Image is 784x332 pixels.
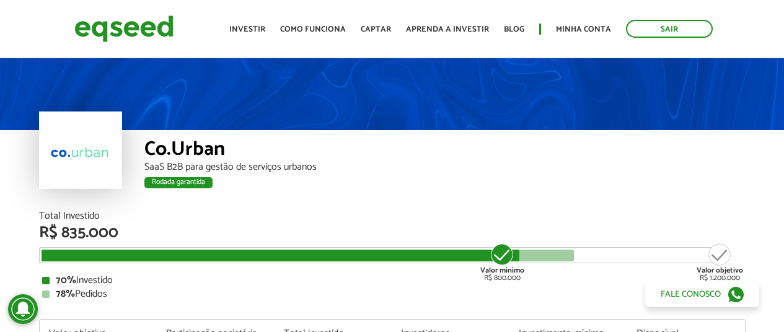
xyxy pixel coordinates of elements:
div: R$ 1.200.000 [697,242,743,282]
strong: 78% [56,286,75,302]
strong: 70% [56,272,76,289]
div: Co.Urban [144,139,746,162]
strong: Valor mínimo [480,264,524,276]
div: SaaS B2B para gestão de serviços urbanos [144,162,746,172]
a: Captar [361,25,391,33]
a: Minha conta [556,25,611,33]
img: EqSeed [74,12,174,45]
div: Pedidos [42,289,742,299]
div: Total Investido [39,211,746,221]
a: Blog [504,25,524,33]
a: Fale conosco [645,281,759,307]
a: Sair [626,20,713,38]
a: Aprenda a investir [406,25,489,33]
a: Investir [229,25,265,33]
a: Como funciona [280,25,346,33]
div: R$ 800.000 [479,242,526,282]
div: Rodada garantida [144,177,213,188]
div: Investido [42,276,742,286]
strong: Valor objetivo [697,264,743,276]
div: R$ 835.000 [39,225,746,241]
